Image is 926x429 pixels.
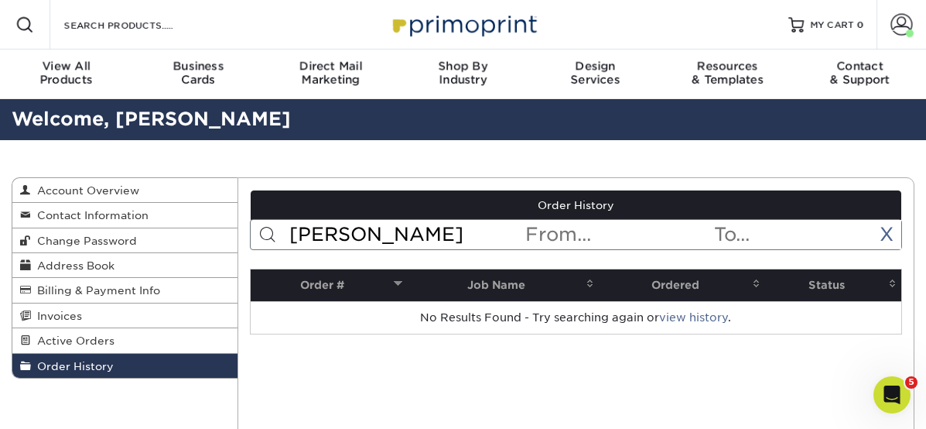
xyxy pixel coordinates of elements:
span: 0 [857,19,864,30]
span: Contact [794,59,926,73]
span: Change Password [31,235,137,247]
span: Direct Mail [265,59,397,73]
button: Help [207,287,309,348]
div: & Templates [661,59,794,87]
div: Cards [132,59,265,87]
a: Contact Information [12,203,237,228]
a: BusinessCards [132,50,265,99]
div: We typically reply in a few minutes [32,211,258,228]
th: Ordered [599,269,765,301]
iframe: Intercom live chat [873,376,911,414]
a: view history [659,311,728,324]
span: Resources [661,59,794,73]
a: Active Orders [12,328,237,353]
span: Help [245,325,270,336]
a: Order History [12,354,237,378]
button: Search for help [22,256,287,287]
input: Search Orders... [288,220,524,249]
span: Billing & Payment Info [31,284,160,297]
input: To... [712,220,901,249]
div: Send us a message [32,195,258,211]
a: Resources& Templates [661,50,794,99]
span: Home [34,325,69,336]
p: Hi [PERSON_NAME] [31,110,278,136]
a: Direct MailMarketing [265,50,397,99]
a: Change Password [12,228,237,253]
th: Status [765,269,902,301]
a: X [880,223,894,245]
span: Account Overview [31,184,139,197]
span: Order History [31,360,114,372]
div: Send us a messageWe typically reply in a few minutes [15,182,294,241]
img: Profile image for Erica [195,25,226,56]
input: SEARCH PRODUCTS..... [63,15,214,34]
a: Account Overview [12,178,237,203]
img: Primoprint [386,8,541,41]
span: Business [132,59,265,73]
button: Messages [103,287,206,348]
input: From... [524,220,712,249]
span: Contact Information [31,209,149,221]
span: Invoices [31,310,82,322]
a: Shop ByIndustry [397,50,529,99]
div: & Support [794,59,926,87]
iframe: Google Customer Reviews [4,382,132,424]
div: Industry [397,59,529,87]
a: Contact& Support [794,50,926,99]
a: DesignServices [529,50,661,99]
span: Messages [128,325,182,336]
td: No Results Found - Try searching again or . [251,301,901,334]
th: Order # [251,269,407,301]
span: Search for help [32,263,125,280]
span: Shop By [397,59,529,73]
div: Marketing [265,59,397,87]
th: Job Name [407,269,599,301]
span: MY CART [810,19,854,32]
a: Address Book [12,253,237,278]
p: How can we help? [31,136,278,163]
span: Active Orders [31,335,114,347]
span: Design [529,59,661,73]
span: Address Book [31,259,114,272]
a: Order History [251,190,901,220]
img: logo [31,31,135,53]
div: Close [266,25,294,53]
a: Invoices [12,304,237,328]
img: Profile image for Avery [166,25,196,56]
div: Services [529,59,661,87]
a: Billing & Payment Info [12,278,237,303]
span: 5 [905,376,917,389]
img: Profile image for Jenny [224,25,255,56]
